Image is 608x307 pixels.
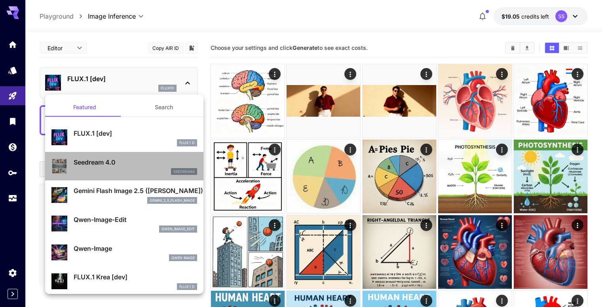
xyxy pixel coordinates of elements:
[74,272,197,282] p: FLUX.1 Krea [dev]
[51,241,197,265] div: Qwen-ImageQwen Image
[74,244,197,253] p: Qwen-Image
[179,284,195,290] p: FLUX.1 D
[173,169,195,174] p: seedream4
[74,129,197,138] p: FLUX.1 [dev]
[171,255,195,261] p: Qwen Image
[51,269,197,293] div: FLUX.1 Krea [dev]FLUX.1 D
[74,215,197,224] p: Qwen-Image-Edit
[51,154,197,178] div: Seedream 4.0seedream4
[74,186,197,195] p: Gemini Flash Image 2.5 ([PERSON_NAME])
[51,183,197,207] div: Gemini Flash Image 2.5 ([PERSON_NAME])gemini_2_5_flash_image
[179,140,195,146] p: FLUX.1 D
[45,98,124,117] button: Featured
[150,198,195,203] p: gemini_2_5_flash_image
[161,226,195,232] p: qwen_image_edit
[51,212,197,236] div: Qwen-Image-Editqwen_image_edit
[74,157,197,167] p: Seedream 4.0
[124,98,203,117] button: Search
[51,125,197,150] div: FLUX.1 [dev]FLUX.1 D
